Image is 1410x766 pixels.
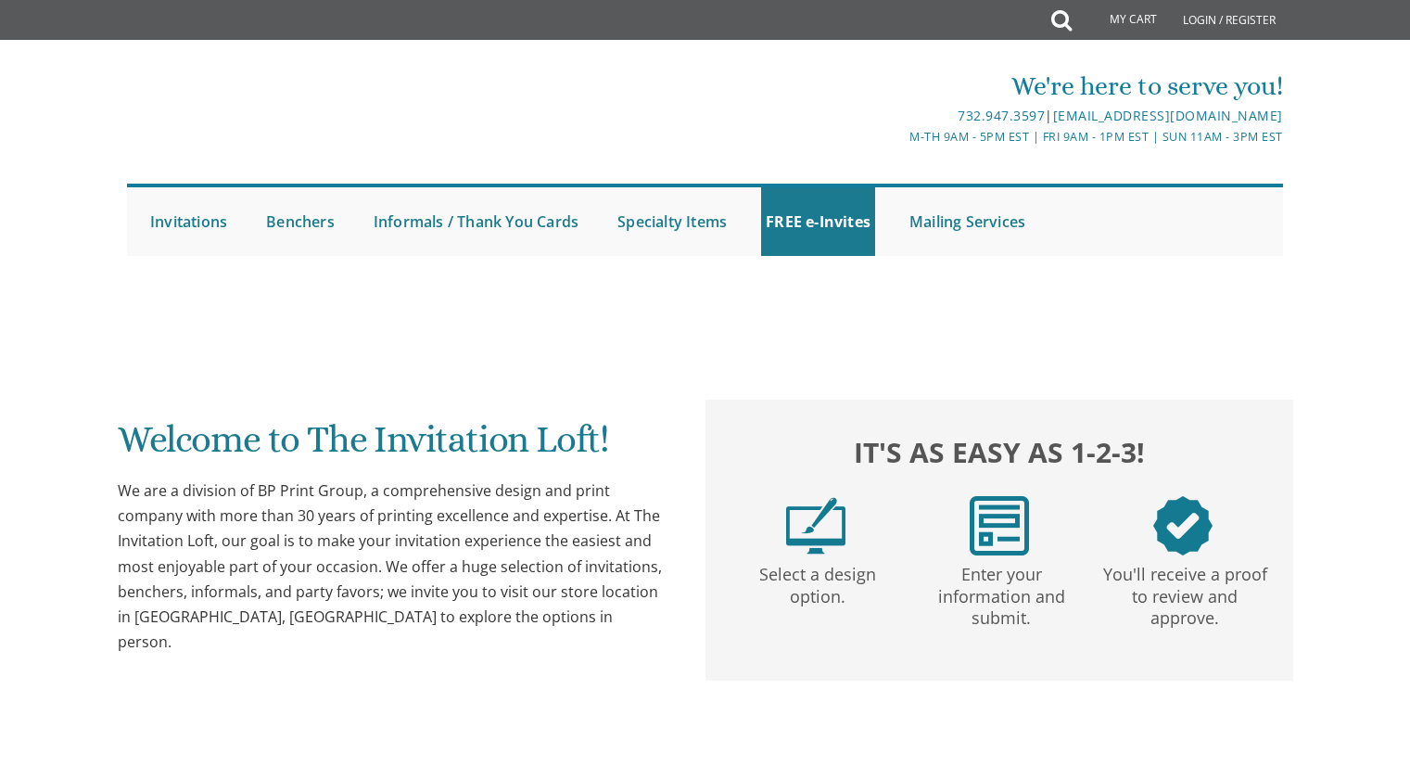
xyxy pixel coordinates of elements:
img: step2.png [970,496,1029,555]
a: Invitations [146,187,232,256]
div: We're here to serve you! [514,68,1283,105]
a: 732.947.3597 [958,107,1045,124]
h2: It's as easy as 1-2-3! [724,431,1275,473]
a: [EMAIL_ADDRESS][DOMAIN_NAME] [1053,107,1283,124]
a: FREE e-Invites [761,187,875,256]
a: Mailing Services [905,187,1030,256]
a: My Cart [1070,2,1170,39]
a: Specialty Items [613,187,731,256]
a: Benchers [261,187,339,256]
div: | [514,105,1283,127]
img: step3.png [1153,496,1213,555]
p: Enter your information and submit. [913,555,1089,630]
h1: Welcome to The Invitation Loft! [118,419,668,474]
img: step1.png [786,496,845,555]
a: Informals / Thank You Cards [369,187,583,256]
div: M-Th 9am - 5pm EST | Fri 9am - 1pm EST | Sun 11am - 3pm EST [514,127,1283,147]
p: Select a design option. [730,555,906,608]
div: We are a division of BP Print Group, a comprehensive design and print company with more than 30 y... [118,479,668,655]
p: You'll receive a proof to review and approve. [1097,555,1273,630]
